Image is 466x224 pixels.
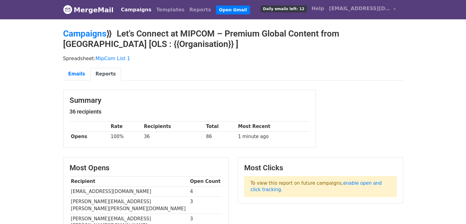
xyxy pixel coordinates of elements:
[70,187,189,197] td: [EMAIL_ADDRESS][DOMAIN_NAME]
[119,4,154,16] a: Campaigns
[63,29,106,39] a: Campaigns
[205,122,237,132] th: Total
[244,164,397,172] h3: Most Clicks
[96,56,130,61] a: MipCom List 1
[154,4,187,16] a: Templates
[142,122,205,132] th: Recipients
[142,132,205,142] td: 36
[63,29,403,49] h2: ⟫ Let’s Connect at MIPCOM – Premium Global Content from [GEOGRAPHIC_DATA] [OLS : {{Organisation}} ]
[70,96,309,105] h3: Summary
[70,176,189,187] th: Recipient
[244,176,397,197] p: To view this report on future campaigns, .
[261,6,306,12] span: Daily emails left: 12
[237,122,309,132] th: Most Recent
[329,5,390,12] span: [EMAIL_ADDRESS][DOMAIN_NAME]
[327,2,398,17] a: [EMAIL_ADDRESS][DOMAIN_NAME]
[70,108,309,115] h5: 36 recipients
[309,2,327,15] a: Help
[205,132,237,142] td: 86
[63,3,114,16] a: MergeMail
[189,176,222,187] th: Open Count
[237,132,309,142] td: 1 minute ago
[70,197,189,214] td: [PERSON_NAME][EMAIL_ADDRESS][PERSON_NAME][PERSON_NAME][DOMAIN_NAME]
[216,6,250,14] a: Open Gmail
[258,2,309,15] a: Daily emails left: 12
[70,132,109,142] th: Opens
[435,195,466,224] iframe: Chat Widget
[63,55,403,62] p: Spreadsheet:
[189,197,222,214] td: 3
[63,5,72,14] img: MergeMail logo
[189,187,222,197] td: 4
[109,122,142,132] th: Rate
[109,132,142,142] td: 100%
[187,4,214,16] a: Reports
[90,68,121,80] a: Reports
[63,68,90,80] a: Emails
[70,164,222,172] h3: Most Opens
